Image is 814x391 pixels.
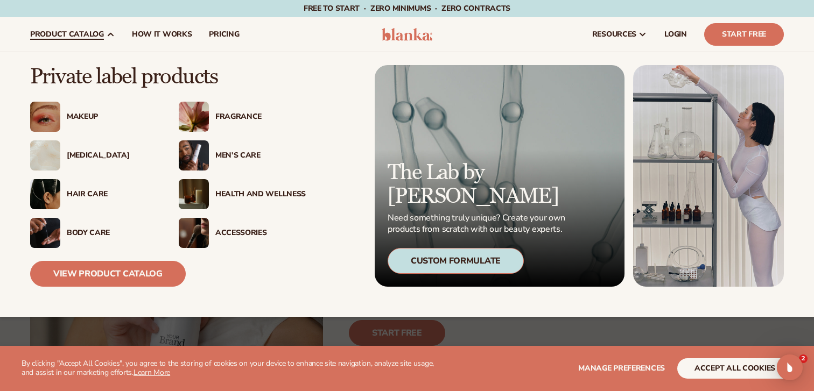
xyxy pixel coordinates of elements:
img: logo [382,28,433,41]
a: Cream moisturizer swatch. [MEDICAL_DATA] [30,140,157,170]
a: Candles and incense on table. Health And Wellness [179,179,306,209]
span: resources [592,30,636,39]
a: View Product Catalog [30,261,186,287]
a: Male hand applying moisturizer. Body Care [30,218,157,248]
img: Pink blooming flower. [179,102,209,132]
a: Learn More [134,367,170,378]
div: [MEDICAL_DATA] [67,151,157,160]
div: Custom Formulate [388,248,524,274]
a: Microscopic product formula. The Lab by [PERSON_NAME] Need something truly unique? Create your ow... [375,65,624,287]
a: How It Works [123,17,201,52]
img: Cream moisturizer swatch. [30,140,60,170]
div: Accessories [215,229,306,238]
img: Female in lab with equipment. [633,65,784,287]
div: Health And Wellness [215,190,306,199]
img: Male hand applying moisturizer. [30,218,60,248]
button: accept all cookies [677,358,792,379]
p: Need something truly unique? Create your own products from scratch with our beauty experts. [388,212,569,235]
img: Female with glitter eye makeup. [30,102,60,132]
a: resources [584,17,656,52]
span: pricing [209,30,239,39]
a: LOGIN [656,17,696,52]
p: Private label products [30,65,306,89]
a: product catalog [22,17,123,52]
span: LOGIN [664,30,687,39]
div: Makeup [67,112,157,122]
p: The Lab by [PERSON_NAME] [388,161,569,208]
a: pricing [200,17,248,52]
div: Men’s Care [215,151,306,160]
span: product catalog [30,30,104,39]
span: How It Works [132,30,192,39]
button: Manage preferences [578,358,665,379]
p: By clicking "Accept All Cookies", you agree to the storing of cookies on your device to enhance s... [22,359,441,378]
a: Male holding moisturizer bottle. Men’s Care [179,140,306,170]
a: Pink blooming flower. Fragrance [179,102,306,132]
span: Manage preferences [578,363,665,373]
div: Hair Care [67,190,157,199]
a: Female with glitter eye makeup. Makeup [30,102,157,132]
img: Female hair pulled back with clips. [30,179,60,209]
div: Open Intercom Messenger [777,354,803,380]
div: Fragrance [215,112,306,122]
a: Start Free [704,23,784,46]
img: Female with makeup brush. [179,218,209,248]
img: Male holding moisturizer bottle. [179,140,209,170]
a: Female with makeup brush. Accessories [179,218,306,248]
img: Candles and incense on table. [179,179,209,209]
span: Free to start · ZERO minimums · ZERO contracts [304,3,510,13]
span: 2 [799,354,808,363]
div: Body Care [67,229,157,238]
a: Female hair pulled back with clips. Hair Care [30,179,157,209]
